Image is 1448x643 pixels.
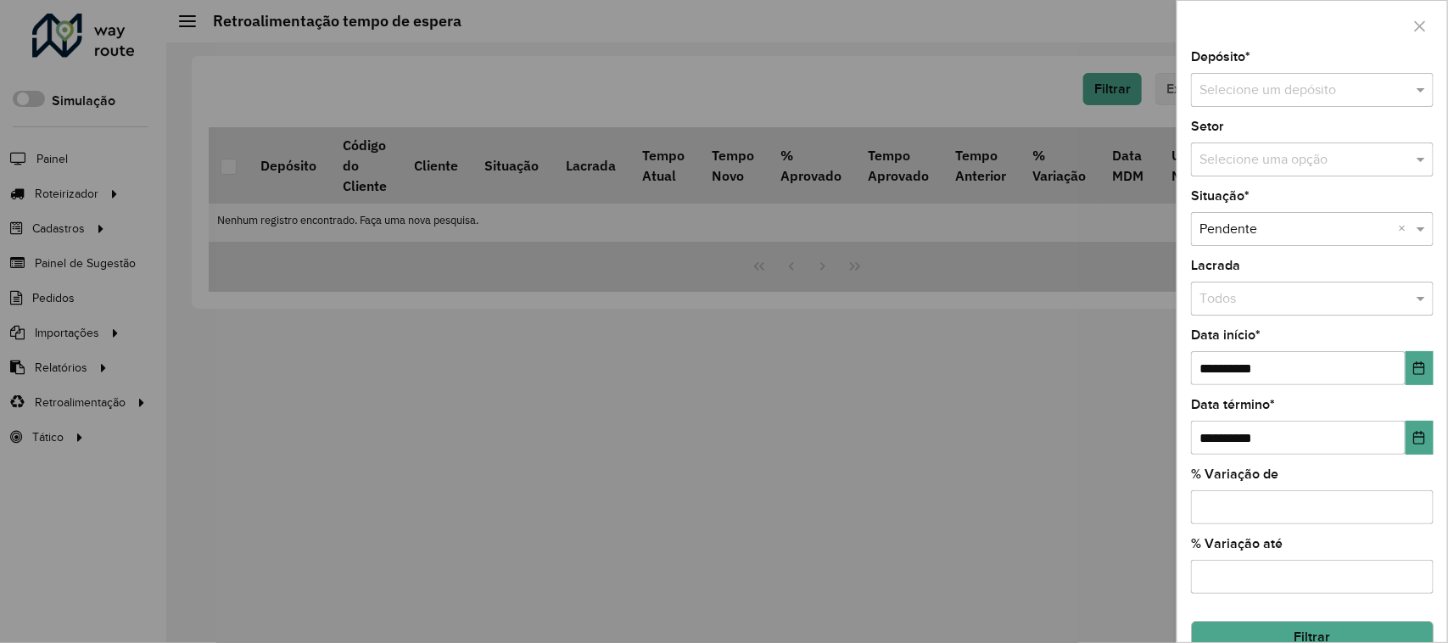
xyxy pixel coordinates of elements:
[1191,534,1283,554] label: % Variação até
[1398,219,1412,239] span: Clear all
[1191,255,1240,276] label: Lacrada
[1406,351,1434,385] button: Choose Date
[1191,47,1250,67] label: Depósito
[1191,325,1261,345] label: Data início
[1191,394,1275,415] label: Data término
[1191,464,1278,484] label: % Variação de
[1191,186,1250,206] label: Situação
[1406,421,1434,455] button: Choose Date
[1191,116,1224,137] label: Setor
